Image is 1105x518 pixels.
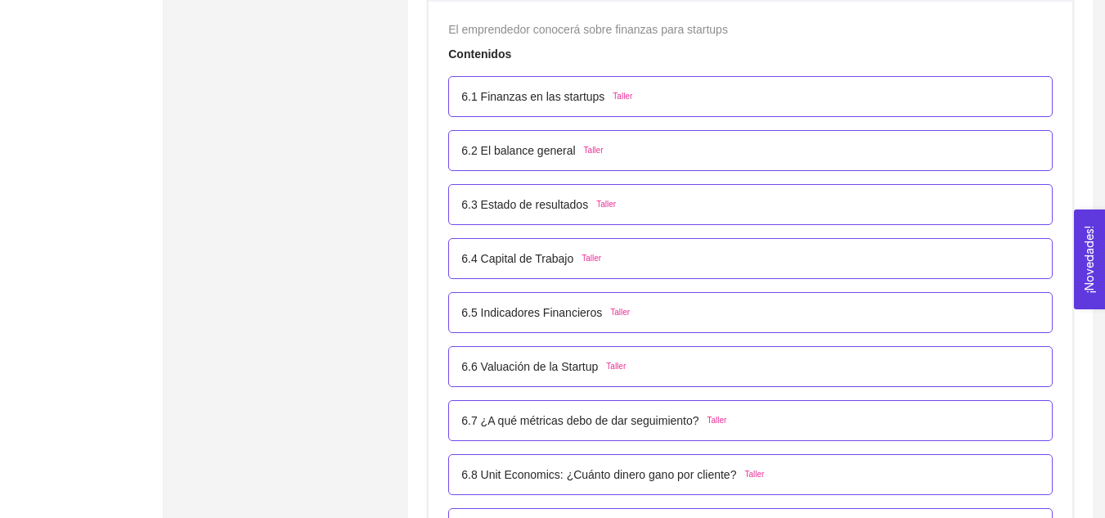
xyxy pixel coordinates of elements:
p: 6.5 Indicadores Financieros [461,304,602,322]
p: 6.6 Valuación de la Startup [461,358,598,376]
span: Taller [613,90,632,103]
p: 6.4 Capital de Trabajo [461,250,573,268]
span: Taller [744,468,764,481]
button: Open Feedback Widget [1074,209,1105,309]
span: Taller [584,144,604,157]
span: El emprendedor conocerá sobre finanzas para startups [448,23,728,36]
span: Taller [610,306,630,319]
p: 6.1 Finanzas en las startups [461,88,604,106]
p: 6.2 El balance general [461,142,575,160]
span: Taller [582,252,601,265]
p: 6.8 Unit Economics: ¿Cuánto dinero gano por cliente? [461,466,736,484]
span: Taller [707,414,727,427]
strong: Contenidos [448,47,511,61]
p: 6.7 ¿A qué métricas debo de dar seguimiento? [461,412,698,430]
span: Taller [596,198,616,211]
p: 6.3 Estado de resultados [461,196,588,214]
span: Taller [606,360,626,373]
